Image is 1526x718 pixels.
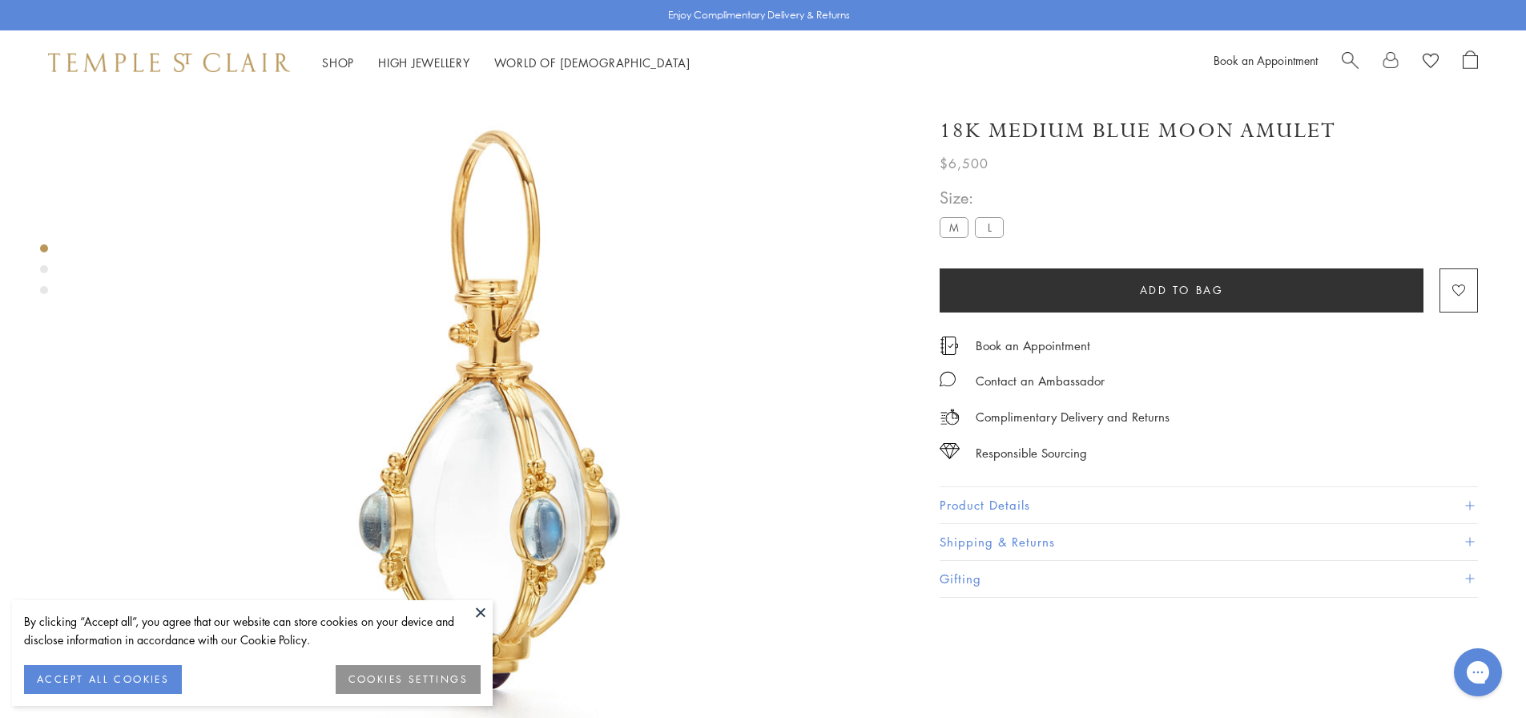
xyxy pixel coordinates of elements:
a: High JewelleryHigh Jewellery [378,54,470,71]
a: ShopShop [322,54,354,71]
a: View Wishlist [1423,50,1439,75]
label: L [975,217,1004,237]
a: Open Shopping Bag [1463,50,1478,75]
a: Search [1342,50,1359,75]
a: World of [DEMOGRAPHIC_DATA]World of [DEMOGRAPHIC_DATA] [494,54,691,71]
button: Product Details [940,487,1478,523]
div: By clicking “Accept all”, you agree that our website can store cookies on your device and disclos... [24,612,481,649]
button: Add to bag [940,268,1423,313]
span: Size: [940,184,1010,211]
img: icon_sourcing.svg [940,443,960,459]
p: Enjoy Complimentary Delivery & Returns [668,7,850,23]
img: icon_appointment.svg [940,337,959,355]
div: Contact an Ambassador [976,371,1105,391]
button: ACCEPT ALL COOKIES [24,665,182,694]
img: MessageIcon-01_2.svg [940,371,956,387]
button: Shipping & Returns [940,524,1478,560]
div: Responsible Sourcing [976,443,1087,463]
img: icon_delivery.svg [940,407,960,427]
label: M [940,217,968,237]
a: Book an Appointment [976,337,1090,354]
iframe: Gorgias live chat messenger [1446,643,1510,702]
span: $6,500 [940,153,988,174]
button: Gifting [940,561,1478,597]
p: Complimentary Delivery and Returns [976,407,1170,427]
div: Product gallery navigation [40,240,48,307]
h1: 18K Medium Blue Moon Amulet [940,117,1336,145]
img: Temple St. Clair [48,53,290,72]
a: Book an Appointment [1214,52,1318,68]
span: Add to bag [1140,281,1224,299]
button: COOKIES SETTINGS [336,665,481,694]
nav: Main navigation [322,53,691,73]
